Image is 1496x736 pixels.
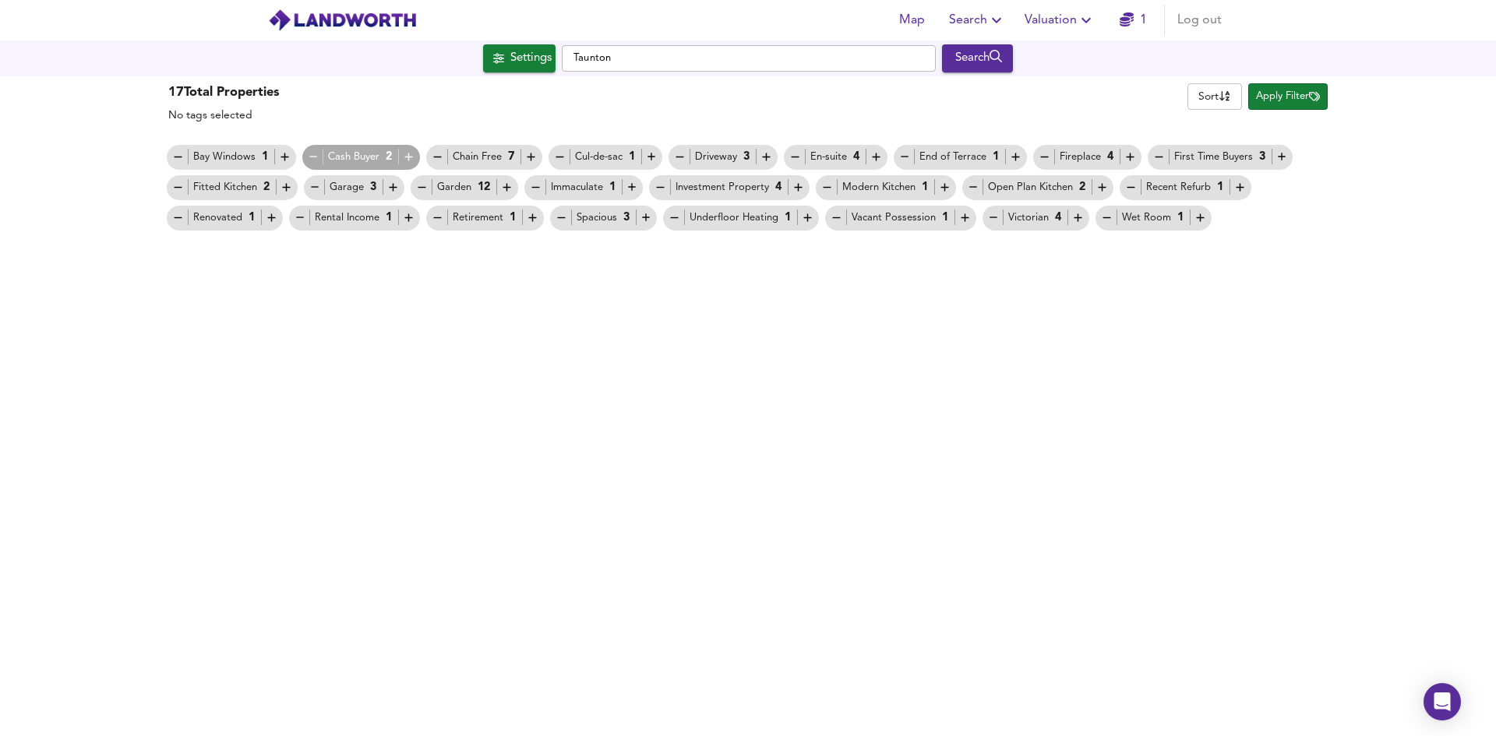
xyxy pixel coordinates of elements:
[168,107,280,123] div: No tags selected
[1025,9,1096,31] span: Valuation
[1018,5,1102,36] button: Valuation
[483,44,556,72] button: Settings
[168,84,280,102] h3: 17 Total Properties
[1256,88,1320,106] span: Apply Filter
[893,9,930,31] span: Map
[946,48,1009,69] div: Search
[1424,683,1461,720] div: Open Intercom Messenger
[510,48,552,69] div: Settings
[1108,5,1158,36] button: 1
[562,45,936,72] input: Enter a location...
[483,44,556,72] div: Click to configure Search Settings
[1177,9,1222,31] span: Log out
[942,44,1013,72] button: Search
[1248,83,1328,110] button: Apply Filter
[1120,9,1147,31] a: 1
[887,5,937,36] button: Map
[1187,83,1242,110] div: Sort
[943,5,1012,36] button: Search
[268,9,417,32] img: logo
[1171,5,1228,36] button: Log out
[949,9,1006,31] span: Search
[942,44,1013,72] div: Run Your Search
